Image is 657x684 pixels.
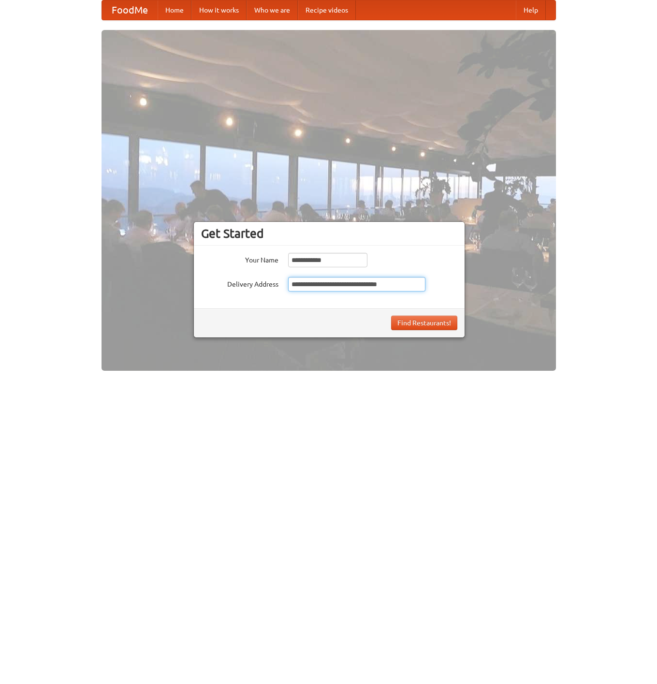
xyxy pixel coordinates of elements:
a: How it works [191,0,247,20]
a: Who we are [247,0,298,20]
label: Your Name [201,253,278,265]
a: Recipe videos [298,0,356,20]
button: Find Restaurants! [391,316,457,330]
a: FoodMe [102,0,158,20]
label: Delivery Address [201,277,278,289]
h3: Get Started [201,226,457,241]
a: Home [158,0,191,20]
a: Help [516,0,546,20]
